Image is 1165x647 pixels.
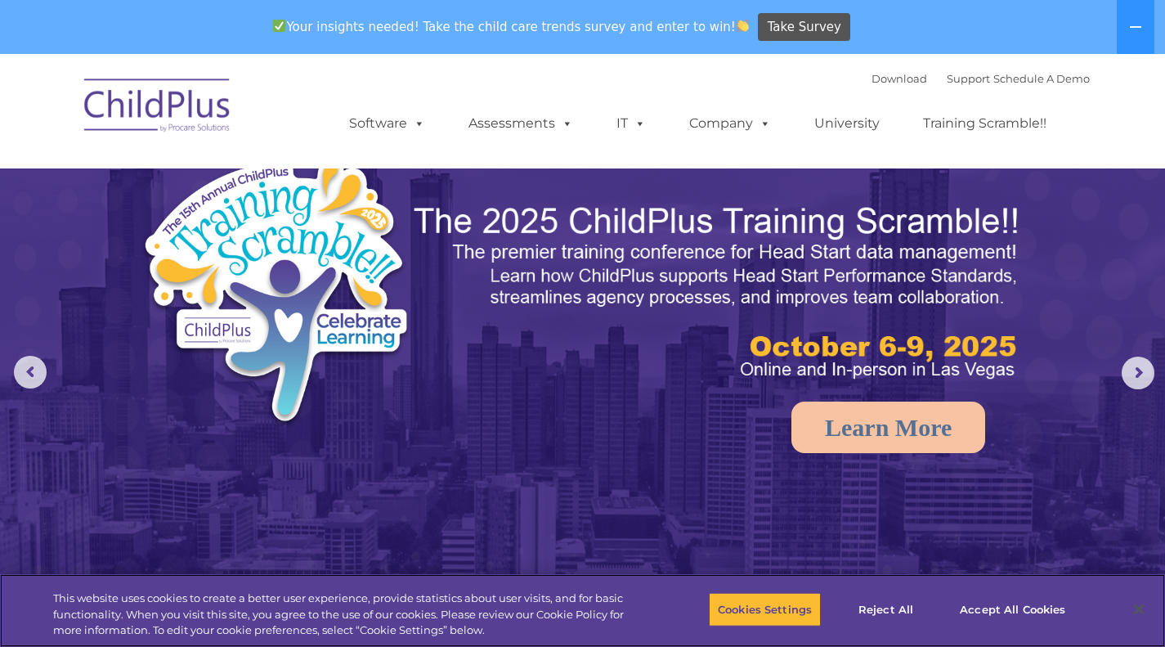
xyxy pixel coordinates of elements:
button: Reject All [835,592,937,627]
a: Training Scramble!! [907,107,1063,140]
a: Company [673,107,787,140]
a: University [798,107,896,140]
span: Your insights needed! Take the child care trends survey and enter to win! [267,11,756,43]
font: | [872,72,1090,85]
button: Cookies Settings [709,592,821,627]
a: Software [333,107,441,140]
a: Learn More [791,402,985,453]
a: Take Survey [758,13,850,42]
img: ✅ [273,20,285,32]
button: Close [1121,591,1157,627]
a: Download [872,72,927,85]
a: IT [600,107,662,140]
a: Support [947,72,990,85]
img: ChildPlus by Procare Solutions [76,67,240,149]
span: Phone number [227,175,297,187]
div: This website uses cookies to create a better user experience, provide statistics about user visit... [53,591,641,639]
span: Last name [227,108,277,120]
button: Accept All Cookies [951,592,1074,627]
a: Schedule A Demo [993,72,1090,85]
a: Assessments [452,107,589,140]
span: Take Survey [768,13,841,42]
img: 👏 [737,20,749,32]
